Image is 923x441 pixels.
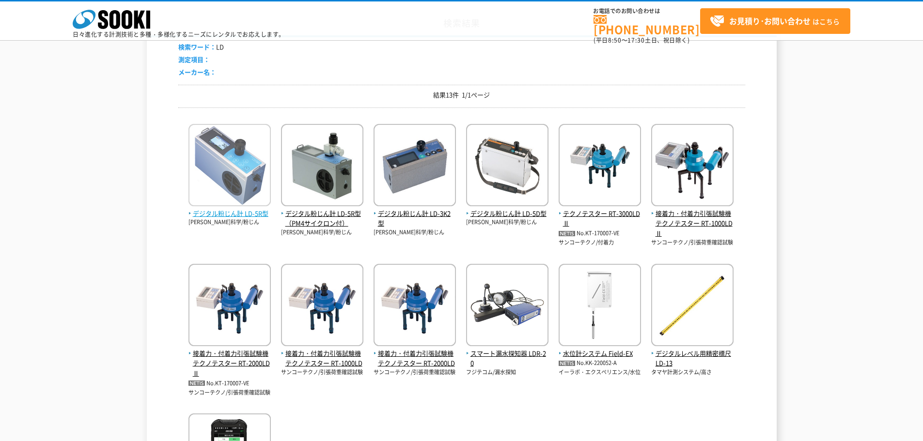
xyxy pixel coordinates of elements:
[188,389,271,397] p: サンコーテクノ/引張荷重確認試験
[594,36,689,45] span: (平日 ～ 土日、祝日除く)
[651,368,734,377] p: タマヤ計測システム/高さ
[281,264,363,349] img: テクノテスター RT-1000LD
[651,124,734,209] img: テクノテスター RT-1000LDⅡ
[281,228,363,237] p: [PERSON_NAME]科学/粉じん
[374,338,456,368] a: 接着力・付着力引張試験機 テクノテスター RT-2000LD
[281,198,363,228] a: デジタル粉じん計 LD-5R型（PM4サイクロン付）
[651,349,734,369] span: デジタルレベル用精密標尺 LD-13
[374,228,456,237] p: [PERSON_NAME]科学/粉じん
[651,209,734,239] span: 接着力・付着力引張試験機 テクノテスター RT-1000LDⅡ
[281,349,363,369] span: 接着力・付着力引張試験機 テクノテスター RT-1000LD
[188,209,271,219] span: デジタル粉じん計 LD-5R型
[281,368,363,377] p: サンコーテクノ/引張荷重確認試験
[729,15,811,27] strong: お見積り･お問い合わせ
[73,31,285,37] p: 日々進化する計測技術と多種・多様化するニーズにレンタルでお応えします。
[594,15,700,35] a: [PHONE_NUMBER]
[374,264,456,349] img: テクノテスター RT-2000LD
[466,218,548,227] p: [PERSON_NAME]科学/粉じん
[188,198,271,219] a: デジタル粉じん計 LD-5R型
[281,338,363,368] a: 接着力・付着力引張試験機 テクノテスター RT-1000LD
[178,90,745,100] p: 結果13件 1/1ページ
[559,338,641,359] a: 水位計システム Field-EX
[188,379,271,389] p: No.KT-170007-VE
[559,368,641,377] p: イーラボ・エクスペリエンス/水位
[651,198,734,239] a: 接着力・付着力引張試験機 テクノテスター RT-1000LDⅡ
[651,338,734,368] a: デジタルレベル用精密標尺 LD-13
[651,264,734,349] img: LD-13
[559,264,641,349] img: Field-EX
[178,42,216,51] span: 検索ワード：
[374,198,456,228] a: デジタル粉じん計 LD-3K2型
[188,349,271,379] span: 接着力・付着力引張試験機 テクノテスター RT-2000LDⅡ
[466,368,548,377] p: フジテコム/漏水探知
[559,349,641,359] span: 水位計システム Field-EX
[466,124,548,209] img: LD-5D型
[559,239,641,247] p: サンコーテクノ/付着力
[651,239,734,247] p: サンコーテクノ/引張荷重確認試験
[608,36,622,45] span: 8:50
[559,209,641,229] span: テクノテスター RT-3000LDⅡ
[188,338,271,379] a: 接着力・付着力引張試験機 テクノテスター RT-2000LDⅡ
[559,198,641,228] a: テクノテスター RT-3000LDⅡ
[466,349,548,369] span: スマート漏水探知器 LDR-20
[559,228,641,239] p: No.KT-170007-VE
[188,218,271,227] p: [PERSON_NAME]科学/粉じん
[594,8,700,14] span: お電話でのお問い合わせは
[374,209,456,229] span: デジタル粉じん計 LD-3K2型
[559,358,641,368] p: No.KK-220052-A
[466,198,548,219] a: デジタル粉じん計 LD-5D型
[466,338,548,368] a: スマート漏水探知器 LDR-20
[374,124,456,209] img: LD-3K2型
[700,8,850,34] a: お見積り･お問い合わせはこちら
[374,349,456,369] span: 接着力・付着力引張試験機 テクノテスター RT-2000LD
[281,124,363,209] img: LD-5R型（PM4サイクロン付）
[188,264,271,349] img: テクノテスター RT-2000LDⅡ
[374,368,456,377] p: サンコーテクノ/引張荷重確認試験
[466,264,548,349] img: LDR-20
[178,55,210,64] span: 測定項目：
[281,209,363,229] span: デジタル粉じん計 LD-5R型（PM4サイクロン付）
[178,67,216,76] span: メーカー名：
[466,209,548,219] span: デジタル粉じん計 LD-5D型
[627,36,645,45] span: 17:30
[188,124,271,209] img: LD-5R型
[178,42,224,52] li: LD
[710,14,840,29] span: はこちら
[559,124,641,209] img: RT-3000LDⅡ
